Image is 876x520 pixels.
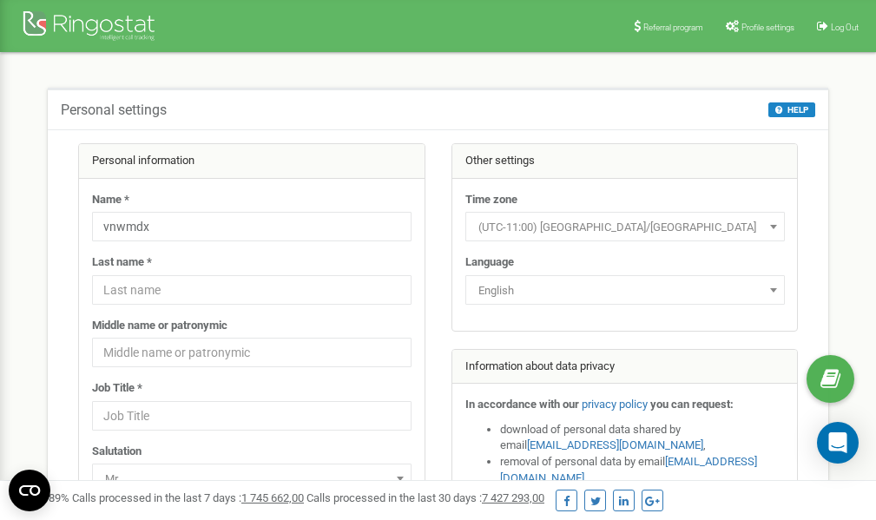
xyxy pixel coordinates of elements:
[768,102,815,117] button: HELP
[831,23,859,32] span: Log Out
[92,380,142,397] label: Job Title *
[9,470,50,511] button: Open CMP widget
[500,454,785,486] li: removal of personal data by email ,
[471,279,779,303] span: English
[72,491,304,504] span: Calls processed in the last 7 days :
[465,275,785,305] span: English
[92,338,412,367] input: Middle name or patronymic
[92,192,129,208] label: Name *
[92,275,412,305] input: Last name
[92,401,412,431] input: Job Title
[465,212,785,241] span: (UTC-11:00) Pacific/Midway
[643,23,703,32] span: Referral program
[98,467,405,491] span: Mr.
[465,192,517,208] label: Time zone
[79,144,425,179] div: Personal information
[741,23,794,32] span: Profile settings
[817,422,859,464] div: Open Intercom Messenger
[306,491,544,504] span: Calls processed in the last 30 days :
[92,254,152,271] label: Last name *
[241,491,304,504] u: 1 745 662,00
[527,438,703,451] a: [EMAIL_ADDRESS][DOMAIN_NAME]
[471,215,779,240] span: (UTC-11:00) Pacific/Midway
[500,422,785,454] li: download of personal data shared by email ,
[582,398,648,411] a: privacy policy
[452,144,798,179] div: Other settings
[465,398,579,411] strong: In accordance with our
[92,212,412,241] input: Name
[482,491,544,504] u: 7 427 293,00
[92,464,412,493] span: Mr.
[650,398,734,411] strong: you can request:
[61,102,167,118] h5: Personal settings
[92,318,227,334] label: Middle name or patronymic
[92,444,142,460] label: Salutation
[465,254,514,271] label: Language
[452,350,798,385] div: Information about data privacy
